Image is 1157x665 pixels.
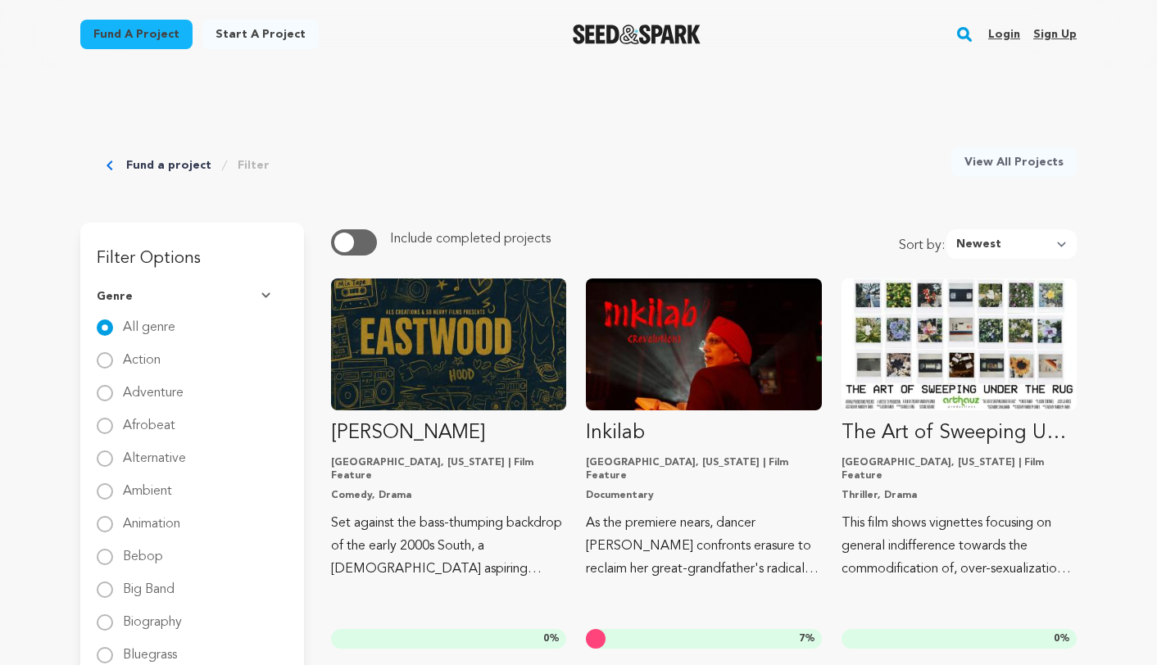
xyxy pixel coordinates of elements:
p: This film shows vignettes focusing on general indifference towards the commodification of, over-s... [842,512,1077,581]
a: Fund a project [80,20,193,49]
label: Big Band [123,570,175,596]
span: Sort by: [899,236,947,259]
label: Adventure [123,373,184,400]
img: Seed&Spark Arrow Down Icon [261,292,275,301]
a: Sign up [1033,21,1077,47]
a: View All Projects [951,147,1077,177]
p: Set against the bass-thumping backdrop of the early 2000s South, a [DEMOGRAPHIC_DATA] aspiring ra... [331,512,566,581]
a: Fund EASTWOOD [331,278,566,581]
h3: Filter Options [80,223,304,275]
label: Biography [123,603,182,629]
button: Genre [97,275,288,318]
span: 7 [799,634,805,644]
span: Genre [97,288,133,305]
span: % [1054,632,1070,645]
p: Comedy, Drama [331,489,566,502]
p: Documentary [586,489,821,502]
label: Action [123,341,161,367]
span: 0 [543,634,549,644]
p: [GEOGRAPHIC_DATA], [US_STATE] | Film Feature [586,456,821,482]
p: The Art of Sweeping Under The Rug [842,420,1077,446]
a: Fund The Art of Sweeping Under The Rug [842,278,1077,581]
a: Start a project [202,20,319,49]
label: Bluegrass [123,636,177,662]
p: Thriller, Drama [842,489,1077,502]
a: Filter [238,157,270,174]
p: [PERSON_NAME] [331,420,566,446]
p: [GEOGRAPHIC_DATA], [US_STATE] | Film Feature [842,456,1077,482]
label: Ambient [123,472,172,498]
label: All genre [123,308,175,334]
a: Fund a project [126,157,211,174]
label: Afrobeat [123,406,175,432]
a: Seed&Spark Homepage [573,25,701,44]
p: Inkilab [586,420,821,446]
span: 0 [1054,634,1059,644]
label: Alternative [123,439,186,465]
label: Bebop [123,537,163,563]
div: Breadcrumb [107,147,270,183]
span: Include completed projects [390,233,551,246]
img: Seed&Spark Logo Dark Mode [573,25,701,44]
a: Fund Inkilab [586,278,821,581]
span: % [799,632,815,645]
p: As the premiere nears, dancer [PERSON_NAME] confronts erasure to reclaim her great-grandfather's ... [586,512,821,581]
a: Login [988,21,1020,47]
span: % [543,632,560,645]
p: [GEOGRAPHIC_DATA], [US_STATE] | Film Feature [331,456,566,482]
label: Animation [123,504,180,531]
